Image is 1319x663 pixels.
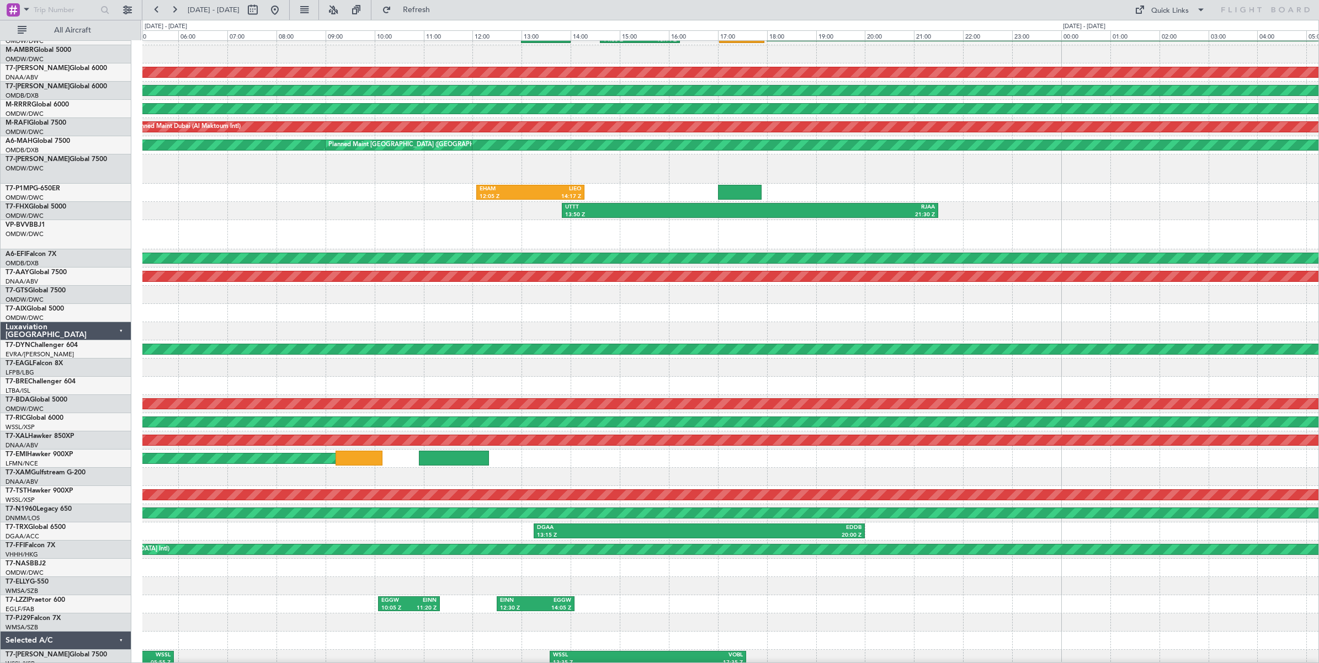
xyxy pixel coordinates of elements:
[571,30,620,40] div: 14:00
[6,204,66,210] a: T7-FHXGlobal 5000
[328,137,513,153] div: Planned Maint [GEOGRAPHIC_DATA] ([GEOGRAPHIC_DATA] Intl)
[6,433,74,440] a: T7-XALHawker 850XP
[6,342,30,349] span: T7-DYN
[6,368,34,377] a: LFPB/LBG
[393,6,440,14] span: Refresh
[648,651,743,659] div: VOBL
[6,597,28,603] span: T7-LZZI
[6,73,38,82] a: DNAA/ABV
[375,30,424,40] div: 10:00
[718,30,767,40] div: 17:00
[1160,30,1209,40] div: 02:00
[6,469,31,476] span: T7-XAM
[6,651,70,658] span: T7-[PERSON_NAME]
[6,92,39,100] a: OMDB/DXB
[6,550,38,559] a: VHHH/HKG
[381,597,409,605] div: EGGW
[6,360,63,367] a: T7-EAGLFalcon 8X
[227,30,276,40] div: 07:00
[6,597,65,603] a: T7-LZZIPraetor 600
[6,360,33,367] span: T7-EAGL
[6,459,38,468] a: LFMN/NCE
[6,488,73,494] a: T7-TSTHawker 900XP
[6,651,107,658] a: T7-[PERSON_NAME]Global 7500
[6,156,70,163] span: T7-[PERSON_NAME]
[6,55,44,63] a: OMDW/DWC
[6,212,44,220] a: OMDW/DWC
[6,433,28,440] span: T7-XAL
[536,597,572,605] div: EGGW
[6,138,33,145] span: A6-MAH
[522,30,571,40] div: 13:00
[6,579,49,585] a: T7-ELLYG-550
[865,30,914,40] div: 20:00
[1063,22,1105,31] div: [DATE] - [DATE]
[1151,6,1189,17] div: Quick Links
[1061,30,1110,40] div: 00:00
[145,22,187,31] div: [DATE] - [DATE]
[6,415,26,421] span: T7-RIC
[480,193,530,201] div: 12:05 Z
[424,30,473,40] div: 11:00
[6,120,29,126] span: M-RAFI
[816,30,865,40] div: 19:00
[6,287,66,294] a: T7-GTSGlobal 7500
[620,30,669,40] div: 15:00
[6,378,76,385] a: T7-BREChallenger 604
[6,37,44,45] a: OMDW/DWC
[6,185,60,192] a: T7-P1MPG-650ER
[537,524,699,532] div: DGAA
[6,287,28,294] span: T7-GTS
[6,542,55,549] a: T7-FFIFalcon 7X
[6,524,28,531] span: T7-TRX
[530,193,581,201] div: 14:17 Z
[6,306,26,312] span: T7-AIX
[565,204,750,211] div: UTTT
[12,22,120,39] button: All Aircraft
[188,5,240,15] span: [DATE] - [DATE]
[6,101,69,108] a: M-RRRRGlobal 6000
[6,296,44,304] a: OMDW/DWC
[6,314,44,322] a: OMDW/DWC
[6,350,74,359] a: EVRA/[PERSON_NAME]
[6,194,44,202] a: OMDW/DWC
[6,83,70,90] span: T7-[PERSON_NAME]
[1257,30,1306,40] div: 04:00
[276,30,326,40] div: 08:00
[6,164,44,173] a: OMDW/DWC
[1110,30,1160,40] div: 01:00
[6,506,36,512] span: T7-N1960
[178,30,227,40] div: 06:00
[6,542,25,549] span: T7-FFI
[6,146,39,154] a: OMDB/DXB
[29,26,116,34] span: All Aircraft
[6,387,30,395] a: LTBA/ISL
[480,185,530,193] div: EHAM
[6,488,27,494] span: T7-TST
[6,514,40,522] a: DNMM/LOS
[6,101,31,108] span: M-RRRR
[6,378,28,385] span: T7-BRE
[6,441,38,450] a: DNAA/ABV
[377,1,443,19] button: Refresh
[914,30,963,40] div: 21:00
[537,532,699,539] div: 13:15 Z
[1012,30,1061,40] div: 23:00
[6,222,45,228] a: VP-BVVBBJ1
[6,615,30,622] span: T7-PJ29
[6,451,27,458] span: T7-EMI
[6,560,30,567] span: T7-NAS
[1129,1,1211,19] button: Quick Links
[381,605,409,612] div: 10:05 Z
[6,415,63,421] a: T7-RICGlobal 6000
[6,65,70,72] span: T7-[PERSON_NAME]
[6,506,72,512] a: T7-N1960Legacy 650
[963,30,1012,40] div: 22:00
[669,30,718,40] div: 16:00
[6,259,39,268] a: OMDB/DXB
[6,277,38,286] a: DNAA/ABV
[6,623,38,632] a: WMSA/SZB
[132,119,241,135] div: Planned Maint Dubai (Al Maktoum Intl)
[6,423,35,431] a: WSSL/XSP
[6,251,26,258] span: A6-EFI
